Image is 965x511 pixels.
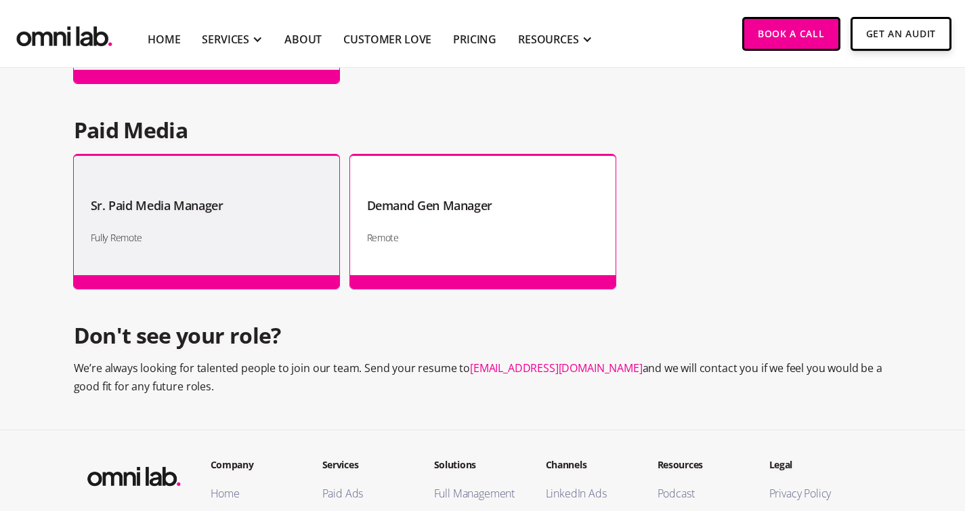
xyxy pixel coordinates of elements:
h2: Company [211,457,295,472]
p: We’re always looking for talented people to join our team. Send your resume to and we will contac... [74,359,892,396]
h2: Don't see your role? [74,323,892,348]
a: LinkedIn Ads [546,485,630,502]
h2: Resources [658,457,742,472]
h1: Sr. Paid Media Manager [91,195,223,216]
a: Demand Gen ManagerRemote [350,155,616,289]
h1: Demand Gen Manager [367,195,493,216]
a: home [14,17,115,50]
h2: Solutions [434,457,519,472]
a: Paid Ads [322,485,407,502]
a: Get An Audit [851,17,951,51]
h1: Fully Remote [91,228,322,248]
a: Book a Call [742,17,840,51]
iframe: Chat Widget [721,354,965,511]
a: Home [211,485,295,502]
a: [EMAIL_ADDRESS][DOMAIN_NAME] [470,361,643,375]
img: Omni Lab: B2B SaaS Demand Generation Agency [85,457,184,490]
div: RESOURCES [518,31,579,47]
a: Home [148,31,180,47]
div: SERVICES [202,31,249,47]
h2: Services [322,457,407,472]
a: Podcast [658,485,742,502]
a: Customer Love [343,31,431,47]
h2: Paid Media [74,117,892,143]
img: Omni Lab: B2B SaaS Demand Generation Agency [14,17,115,50]
a: Sr. Paid Media ManagerFully Remote [74,155,339,289]
h1: Remote [367,228,599,248]
a: Pricing [453,31,496,47]
a: About [284,31,322,47]
h2: Channels [546,457,630,472]
a: Full Management [434,485,519,502]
